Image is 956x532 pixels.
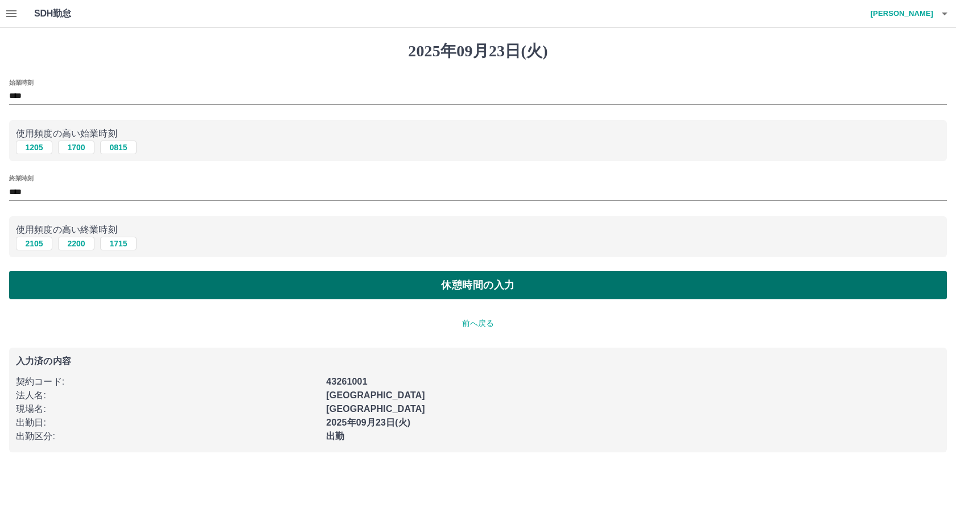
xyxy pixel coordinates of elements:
button: 1700 [58,141,94,154]
button: 1715 [100,237,137,250]
p: 前へ戻る [9,317,947,329]
p: 契約コード : [16,375,319,389]
button: 休憩時間の入力 [9,271,947,299]
h1: 2025年09月23日(火) [9,42,947,61]
b: 43261001 [326,377,367,386]
label: 始業時刻 [9,78,33,86]
p: 出勤区分 : [16,430,319,443]
b: [GEOGRAPHIC_DATA] [326,390,425,400]
p: 出勤日 : [16,416,319,430]
label: 終業時刻 [9,174,33,183]
b: [GEOGRAPHIC_DATA] [326,404,425,414]
p: 現場名 : [16,402,319,416]
p: 使用頻度の高い終業時刻 [16,223,940,237]
button: 0815 [100,141,137,154]
b: 2025年09月23日(火) [326,418,410,427]
p: 法人名 : [16,389,319,402]
button: 2105 [16,237,52,250]
p: 入力済の内容 [16,357,940,366]
button: 2200 [58,237,94,250]
b: 出勤 [326,431,344,441]
button: 1205 [16,141,52,154]
p: 使用頻度の高い始業時刻 [16,127,940,141]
